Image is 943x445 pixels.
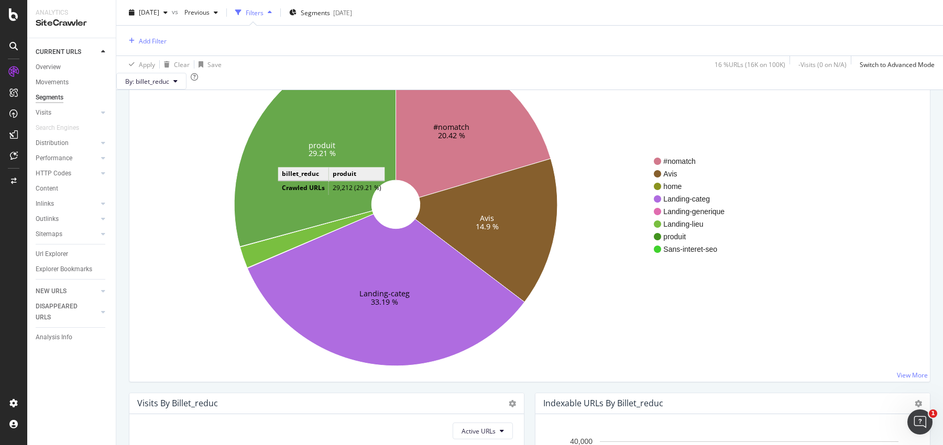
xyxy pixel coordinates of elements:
[371,297,398,307] text: 33.19 %
[663,169,725,179] span: Avis
[36,123,90,133] a: Search Engines
[180,8,210,17] span: Previous
[36,153,98,164] a: Performance
[172,7,180,16] span: vs
[160,56,190,73] button: Clear
[663,231,725,242] span: produit
[915,400,922,407] i: Options
[36,183,108,194] a: Content
[194,56,222,73] button: Save
[36,123,79,133] div: Search Engines
[663,194,725,204] span: Landing-categ
[36,62,108,73] a: Overview
[36,17,107,29] div: SiteCrawler
[36,249,68,260] div: Url Explorer
[36,92,63,103] div: Segments
[715,60,785,69] div: 16 % URLs ( 16K on 100K )
[246,8,264,17] div: Filters
[856,56,935,73] button: Switch to Advanced Mode
[137,396,218,410] h4: Visits by billet_reduc
[36,214,98,225] a: Outlinks
[125,56,155,73] button: Apply
[116,73,187,90] button: By: billet_reduc
[36,332,108,343] a: Analysis Info
[231,4,276,21] button: Filters
[301,8,330,17] span: Segments
[36,168,98,179] a: HTTP Codes
[929,409,937,418] span: 1
[36,332,72,343] div: Analysis Info
[860,60,935,69] div: Switch to Advanced Mode
[663,156,725,166] span: #nomatch
[798,60,847,69] div: - Visits ( 0 on N/A )
[36,183,58,194] div: Content
[36,92,108,103] a: Segments
[125,35,167,47] button: Add Filter
[36,229,62,240] div: Sitemaps
[36,286,98,297] a: NEW URLS
[36,286,67,297] div: NEW URLS
[139,36,167,45] div: Add Filter
[897,371,928,380] a: View More
[36,301,89,323] div: DISAPPEARED URLS
[36,198,98,209] a: Inlinks
[663,219,725,229] span: Landing-lieu
[438,130,465,140] text: 20.42 %
[453,422,513,439] button: Active URLs
[36,138,98,149] a: Distribution
[328,167,385,181] td: produit
[139,8,159,17] span: 2025 Sep. 8th
[180,4,222,21] button: Previous
[36,47,98,58] a: CURRENT URLS
[36,198,54,209] div: Inlinks
[462,427,496,436] span: Active URLs
[36,107,51,118] div: Visits
[36,77,108,88] a: Movements
[359,288,410,298] text: Landing-categ
[509,400,516,407] i: Options
[309,148,336,158] text: 29.21 %
[543,396,663,410] h4: Indexable URLs by billet_reduc
[36,264,108,275] a: Explorer Bookmarks
[36,229,98,240] a: Sitemaps
[285,4,356,21] button: Segments[DATE]
[36,301,98,323] a: DISAPPEARED URLS
[36,47,81,58] div: CURRENT URLS
[36,153,72,164] div: Performance
[207,60,222,69] div: Save
[278,181,329,195] td: Crawled URLs
[278,167,329,181] td: billet_reduc
[309,140,335,150] text: produit
[433,122,469,132] text: #nomatch
[907,409,933,435] iframe: Intercom live chat
[36,77,69,88] div: Movements
[125,4,172,21] button: [DATE]
[480,213,495,223] text: Avis
[663,244,725,254] span: Sans-interet-seo
[663,206,725,217] span: Landing-generique
[139,60,155,69] div: Apply
[328,181,385,195] td: 29,212 (29.21 %)
[476,221,499,231] text: 14.9 %
[36,8,107,17] div: Analytics
[36,107,98,118] a: Visits
[36,249,108,260] a: Url Explorer
[36,264,92,275] div: Explorer Bookmarks
[36,62,61,73] div: Overview
[333,8,352,17] div: [DATE]
[36,138,69,149] div: Distribution
[36,214,59,225] div: Outlinks
[663,181,725,192] span: home
[174,60,190,69] div: Clear
[125,76,169,85] span: By: billet_reduc
[36,168,71,179] div: HTTP Codes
